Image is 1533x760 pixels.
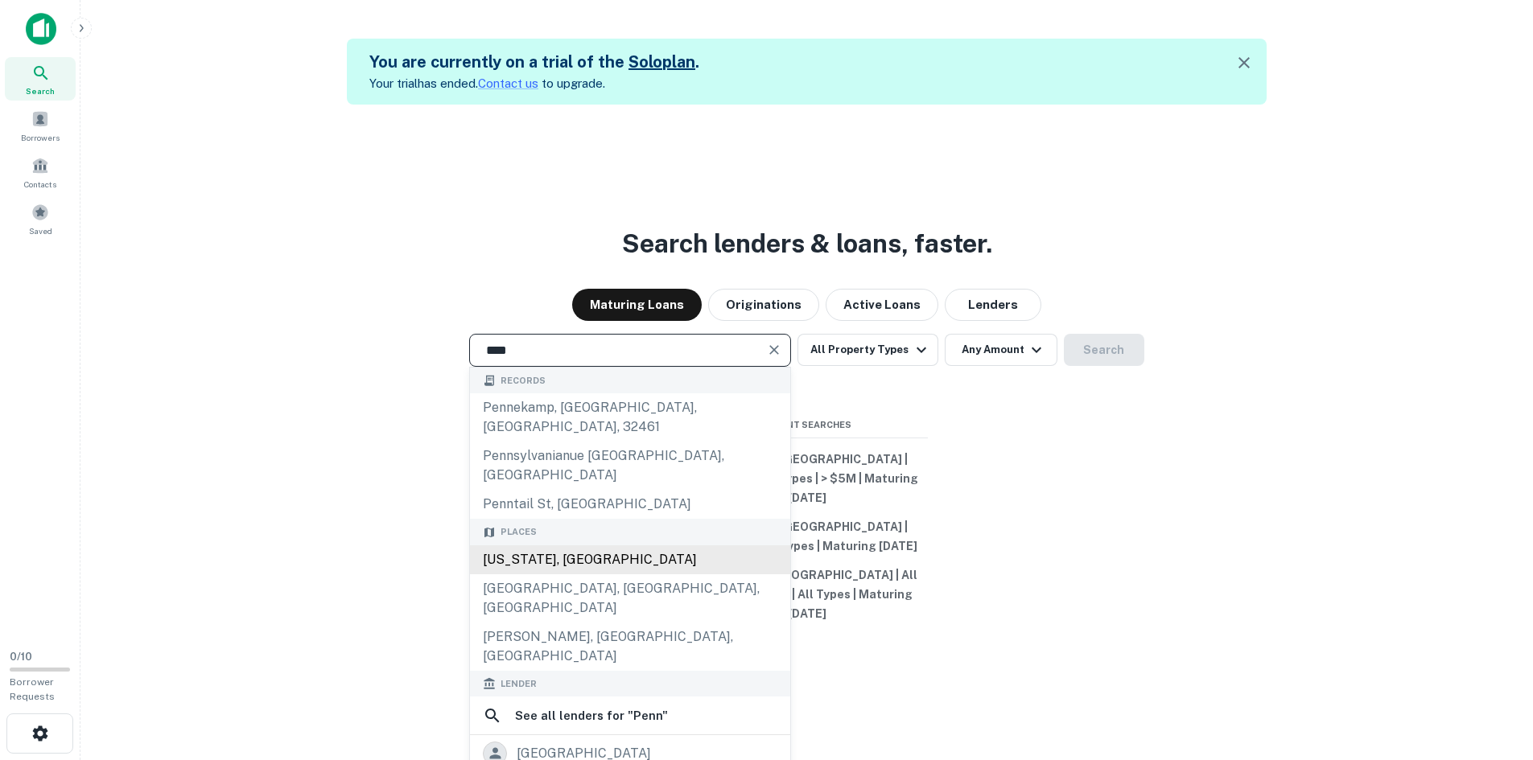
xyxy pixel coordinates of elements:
button: [US_STATE], [GEOGRAPHIC_DATA] | Industrial | All Types | Maturing [DATE] [686,512,928,561]
span: Search [26,84,55,97]
button: Lenders [945,289,1041,321]
div: pennekamp, [GEOGRAPHIC_DATA], [GEOGRAPHIC_DATA], 32461 [470,393,790,442]
iframe: Chat Widget [1453,631,1533,709]
h3: Search lenders & loans, faster. [622,224,992,263]
span: Lender [501,677,537,691]
a: Saved [5,197,76,240]
button: Active Loans [826,289,938,321]
span: Borrower Requests [10,676,55,702]
a: Soloplan [628,52,695,72]
span: Records [501,374,546,388]
button: Any Amount [945,334,1057,366]
button: Maturing Loans [572,289,702,321]
span: Places [501,525,537,539]
span: Saved [29,224,52,237]
span: Borrowers [21,131,60,144]
h6: See all lenders for " Penn " [515,706,668,725]
span: Recent Searches [686,418,928,432]
button: Clear [763,339,785,361]
button: Originations [708,289,819,321]
h5: You are currently on a trial of the . [369,50,699,74]
a: Contacts [5,150,76,194]
a: Contact us [478,76,538,90]
div: [US_STATE], [GEOGRAPHIC_DATA] [470,545,790,574]
p: Your trial has ended. to upgrade. [369,74,699,93]
button: All Property Types [797,334,938,366]
a: Borrowers [5,104,76,147]
img: capitalize-icon.png [26,13,56,45]
span: 0 / 10 [10,651,32,663]
div: [PERSON_NAME], [GEOGRAPHIC_DATA], [GEOGRAPHIC_DATA] [470,622,790,671]
div: pennsylvanianue [GEOGRAPHIC_DATA], [GEOGRAPHIC_DATA] [470,442,790,490]
button: [US_STATE], [GEOGRAPHIC_DATA] | All Property Types | All Types | Maturing [DATE] [686,561,928,628]
a: Search [5,57,76,101]
div: [GEOGRAPHIC_DATA], [GEOGRAPHIC_DATA], [GEOGRAPHIC_DATA] [470,574,790,622]
div: penntail st, [GEOGRAPHIC_DATA] [470,490,790,519]
span: Contacts [24,178,56,191]
button: [US_STATE], [GEOGRAPHIC_DATA] | Industrial | All Types | > $5M | Maturing [DATE] [686,445,928,512]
